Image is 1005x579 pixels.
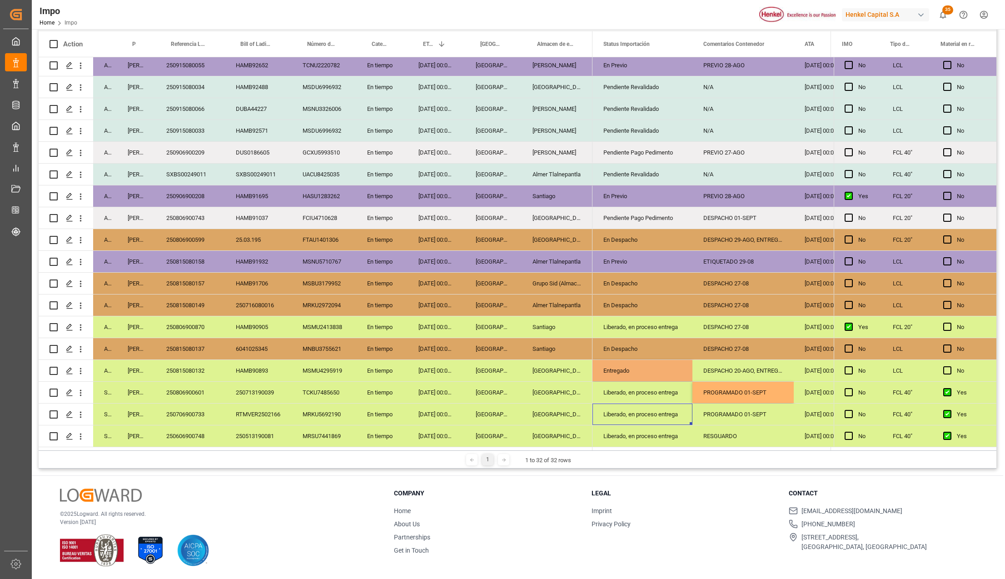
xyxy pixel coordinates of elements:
div: MSDU6996932 [292,120,356,141]
div: HAMB91037 [225,207,292,229]
a: Get in Touch [394,547,429,554]
span: ETA Aduana [423,41,434,47]
div: 6041025345 [225,338,292,359]
div: HAMB90905 [225,316,292,338]
div: LCL [882,251,932,272]
span: Bill of Lading Number [240,41,273,47]
span: Material en resguardo Y/N [940,41,975,47]
div: En tiempo [356,55,408,76]
div: Press SPACE to select this row. [39,360,592,382]
img: ISO 27001 Certification [134,534,166,566]
div: No [858,55,871,76]
div: 250915080066 [155,98,225,120]
div: [DATE] 00:00:00 [408,404,465,425]
div: En tiempo [356,273,408,294]
span: 35 [942,5,953,15]
div: Press SPACE to select this row. [834,338,996,360]
div: Arrived [93,164,117,185]
div: Storage [93,425,117,447]
div: [GEOGRAPHIC_DATA] [465,120,522,141]
div: [DATE] 00:00:00 [408,142,465,163]
div: Action [63,40,83,48]
div: Arrived [93,55,117,76]
div: [GEOGRAPHIC_DATA] [522,425,592,447]
div: 250606900748 [155,425,225,447]
div: PREVIO 28-AGO [692,185,794,207]
div: [DATE] 00:00:00 [408,207,465,229]
div: RESGUARDO [692,425,794,447]
div: [DATE] 00:00:00 [794,142,849,163]
div: [DATE] 00:00:00 [408,294,465,316]
a: About Us [394,520,420,528]
div: [DATE] 00:00:00 [408,425,465,447]
div: En tiempo [356,164,408,185]
div: 250815080137 [155,338,225,359]
div: PROGRAMADO 01-SEPT [692,382,794,403]
div: MRKU2972094 [292,294,356,316]
span: ATA [805,41,814,47]
div: 250815080149 [155,294,225,316]
div: 250806900870 [155,316,225,338]
div: [PERSON_NAME] [117,98,155,120]
span: Tipo de Carga (LCL/FCL) [890,41,910,47]
a: Imprint [592,507,612,514]
a: Privacy Policy [592,520,631,528]
div: [PERSON_NAME] [522,98,592,120]
div: [PERSON_NAME] [117,164,155,185]
div: FTAU1401306 [292,229,356,250]
div: [GEOGRAPHIC_DATA] [522,76,592,98]
div: En tiempo [356,251,408,272]
div: FCL 20" [882,229,932,250]
div: [DATE] 00:00:00 [794,382,849,403]
div: [DATE] 00:00:00 [408,98,465,120]
div: [GEOGRAPHIC_DATA] [465,338,522,359]
div: Arrived [93,207,117,229]
div: [DATE] 00:00:00 [794,55,849,76]
div: [PERSON_NAME] [117,294,155,316]
a: Home [40,20,55,26]
div: [DATE] 00:00:00 [408,338,465,359]
div: MSNU3326006 [292,98,356,120]
span: IMO [842,41,852,47]
div: [GEOGRAPHIC_DATA] [522,404,592,425]
div: FCL 20" [882,316,932,338]
div: [DATE] 00:00:00 [794,120,849,141]
div: DUS0186605 [225,142,292,163]
div: Grupo Sid (Almacenaje y Distribucion AVIOR) [522,273,592,294]
div: [GEOGRAPHIC_DATA] [465,273,522,294]
div: Press SPACE to select this row. [834,273,996,294]
div: 250713190039 [225,382,292,403]
span: Número de Contenedor [307,41,337,47]
div: En tiempo [356,98,408,120]
div: [PERSON_NAME] [117,360,155,381]
div: HAMB92652 [225,55,292,76]
div: [PERSON_NAME] [117,142,155,163]
div: [DATE] 00:00:00 [794,404,849,425]
div: [DATE] 00:00:00 [794,425,849,447]
div: 250815080158 [155,251,225,272]
div: MSMU2413838 [292,316,356,338]
div: [PERSON_NAME] [522,142,592,163]
div: Press SPACE to select this row. [39,120,592,142]
div: FCL 40" [882,164,932,185]
div: Press SPACE to select this row. [39,229,592,251]
div: Press SPACE to select this row. [39,207,592,229]
a: Home [394,507,411,514]
div: FCL 40" [882,382,932,403]
img: ISO 9001 & ISO 14001 Certification [60,534,124,566]
div: FCIU4710628 [292,207,356,229]
div: [GEOGRAPHIC_DATA] [522,360,592,381]
div: Arrived [93,229,117,250]
span: Almacen de entrega [537,41,573,47]
div: [DATE] 00:00:00 [794,338,849,359]
div: [GEOGRAPHIC_DATA] [465,76,522,98]
span: [GEOGRAPHIC_DATA] - Locode [480,41,502,47]
div: Press SPACE to select this row. [834,207,996,229]
div: Press SPACE to select this row. [39,425,592,447]
div: DESPACHO 27-08 [692,338,794,359]
div: [DATE] 00:00:00 [794,207,849,229]
div: No [957,77,985,98]
div: Arrived [93,338,117,359]
button: Help Center [953,5,974,25]
div: Press SPACE to select this row. [39,382,592,404]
